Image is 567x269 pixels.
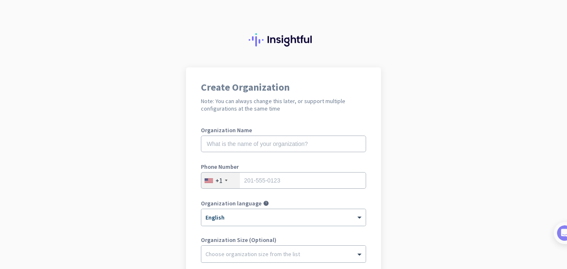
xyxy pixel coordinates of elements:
[201,82,366,92] h1: Create Organization
[201,200,262,206] label: Organization language
[201,97,366,112] h2: Note: You can always change this later, or support multiple configurations at the same time
[201,164,366,170] label: Phone Number
[201,136,366,152] input: What is the name of your organization?
[201,237,366,243] label: Organization Size (Optional)
[201,172,366,189] input: 201-555-0123
[201,127,366,133] label: Organization Name
[249,33,318,47] img: Insightful
[263,200,269,206] i: help
[215,176,222,185] div: +1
